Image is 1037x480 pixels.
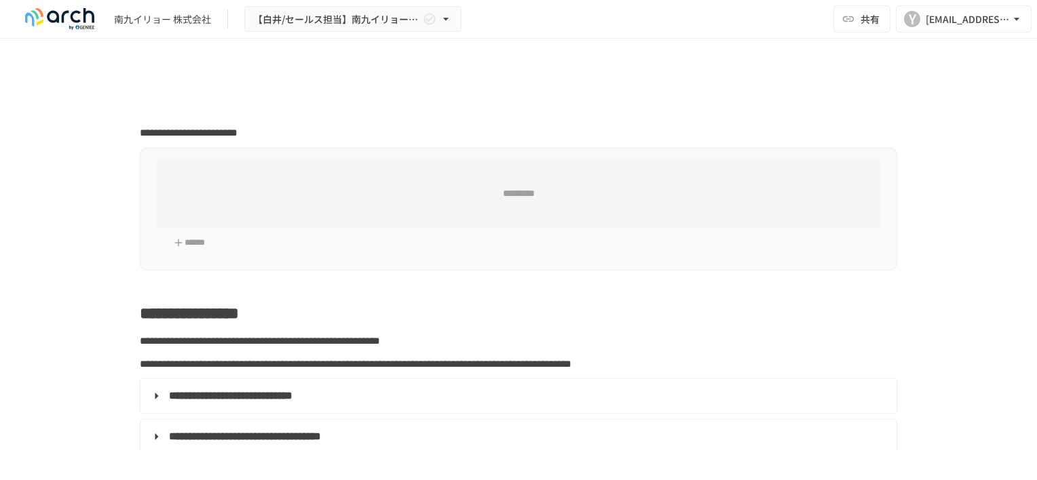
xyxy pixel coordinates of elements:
button: Y[EMAIL_ADDRESS][DOMAIN_NAME] [896,5,1032,33]
img: logo-default@2x-9cf2c760.svg [16,8,103,30]
button: 【白井/セールス担当】南九イリョー株式会社様_初期設定サポート [244,6,461,33]
button: 共有 [833,5,890,33]
div: [EMAIL_ADDRESS][DOMAIN_NAME] [926,11,1010,28]
span: 【白井/セールス担当】南九イリョー株式会社様_初期設定サポート [253,11,420,28]
span: 共有 [861,12,880,26]
div: 南九イリョー 株式会社 [114,12,211,26]
div: Y [904,11,920,27]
